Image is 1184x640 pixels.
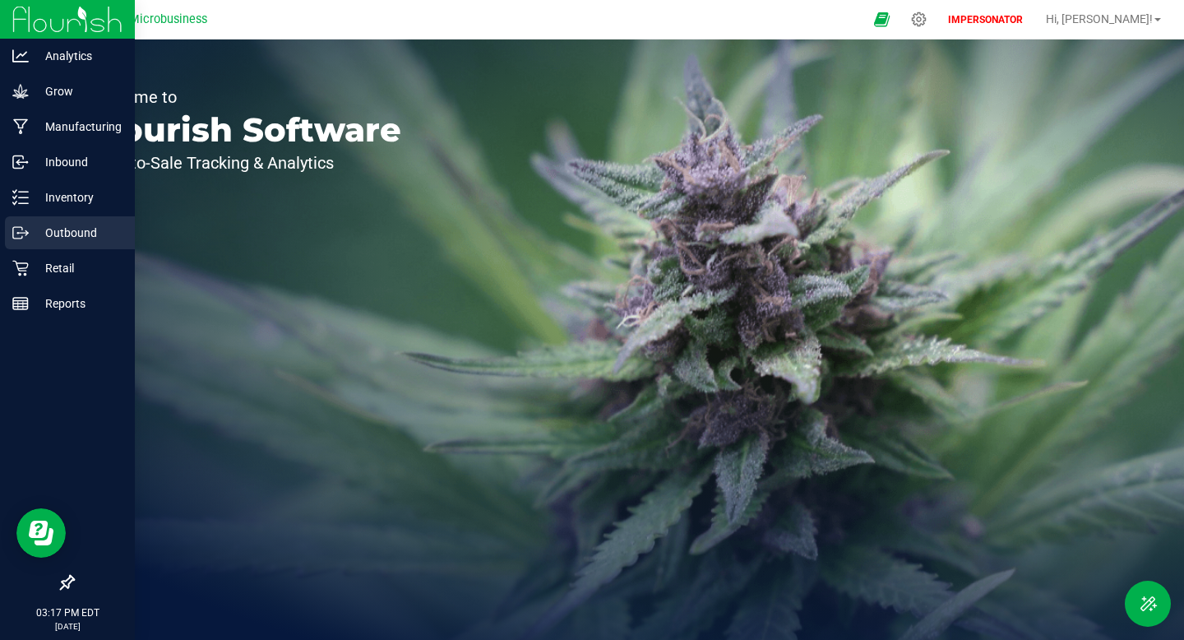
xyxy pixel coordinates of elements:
[12,48,29,64] inline-svg: Analytics
[89,114,401,146] p: Flourish Software
[29,152,127,172] p: Inbound
[12,225,29,241] inline-svg: Outbound
[12,154,29,170] inline-svg: Inbound
[29,258,127,278] p: Retail
[12,189,29,206] inline-svg: Inventory
[29,117,127,137] p: Manufacturing
[1046,12,1153,26] span: Hi, [PERSON_NAME]!
[29,81,127,101] p: Grow
[909,12,929,27] div: Manage settings
[12,118,29,135] inline-svg: Manufacturing
[29,294,127,313] p: Reports
[1125,581,1171,627] button: Toggle Menu
[89,89,401,105] p: Welcome to
[12,260,29,276] inline-svg: Retail
[29,223,127,243] p: Outbound
[7,620,127,633] p: [DATE]
[29,46,127,66] p: Analytics
[129,12,207,26] span: Microbusiness
[941,12,1029,27] p: IMPERSONATOR
[89,155,401,171] p: Seed-to-Sale Tracking & Analytics
[16,508,66,558] iframe: Resource center
[12,83,29,100] inline-svg: Grow
[29,188,127,207] p: Inventory
[12,295,29,312] inline-svg: Reports
[7,605,127,620] p: 03:17 PM EDT
[863,3,900,35] span: Open Ecommerce Menu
